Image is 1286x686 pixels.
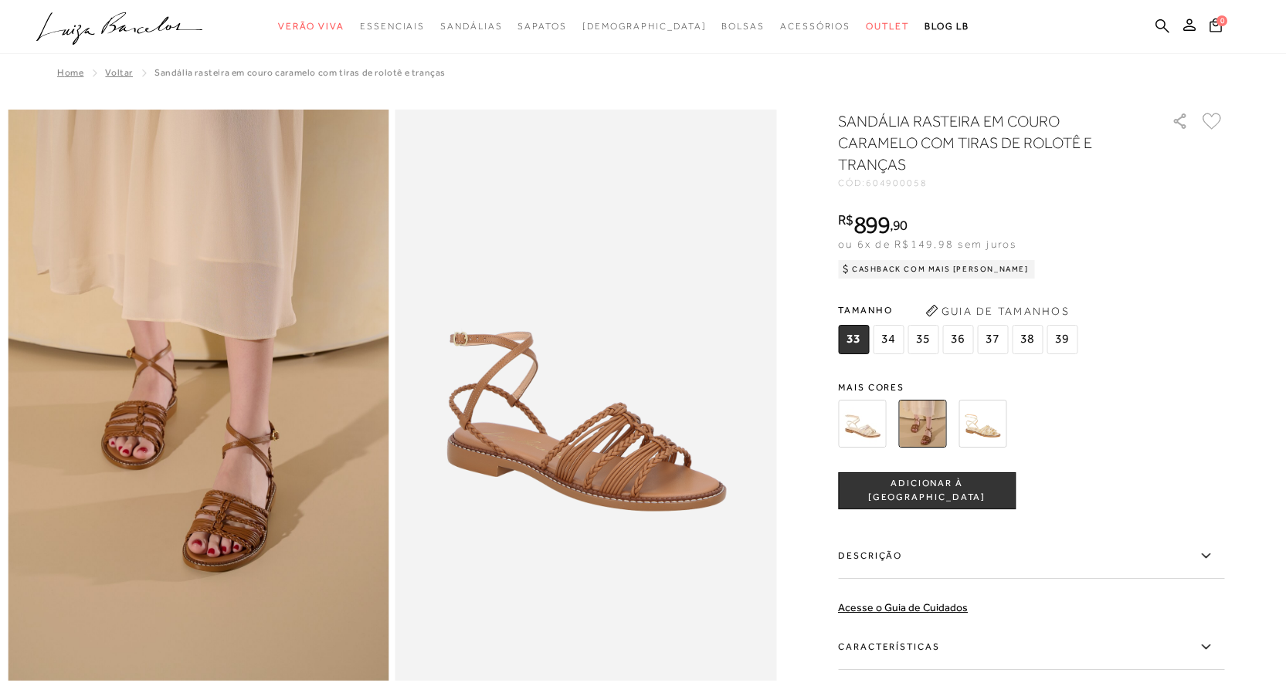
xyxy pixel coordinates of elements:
a: noSubCategoriesText [517,12,566,41]
span: 34 [873,325,904,354]
a: noSubCategoriesText [866,12,909,41]
span: SANDÁLIA RASTEIRA EM COURO CARAMELO COM TIRAS DE ROLOTÊ E TRANÇAS [154,67,446,78]
a: noSubCategoriesText [721,12,765,41]
label: Descrição [838,534,1224,579]
i: R$ [838,213,853,227]
span: 33 [838,325,869,354]
a: Home [57,67,83,78]
a: Acesse o Guia de Cuidados [838,601,968,613]
label: Características [838,625,1224,670]
a: noSubCategoriesText [360,12,425,41]
span: Acessórios [780,21,850,32]
span: 35 [908,325,938,354]
img: SANDÁLIA RASTEIRA EM COURO CARAMELO COM TIRAS DE ROLOTÊ E TRANÇAS [898,400,946,448]
span: Outlet [866,21,909,32]
span: 39 [1047,325,1077,354]
span: BLOG LB [925,21,969,32]
a: Voltar [105,67,133,78]
button: 0 [1205,17,1227,38]
i: , [890,218,908,232]
span: 37 [977,325,1008,354]
div: Cashback com Mais [PERSON_NAME] [838,260,1035,279]
img: image [395,110,777,681]
span: 36 [942,325,973,354]
span: 38 [1012,325,1043,354]
span: Sapatos [517,21,566,32]
span: [DEMOGRAPHIC_DATA] [582,21,707,32]
span: Tamanho [838,299,1081,322]
span: Essenciais [360,21,425,32]
img: SANDÁLIA RASTEIRA EM COURO METALIZADO DOURADO COM TIRAS DE ROLOTÊ E TRANÇAS [959,400,1006,448]
div: CÓD: [838,178,1147,188]
a: BLOG LB [925,12,969,41]
button: ADICIONAR À [GEOGRAPHIC_DATA] [838,472,1016,509]
span: Mais cores [838,383,1224,392]
a: noSubCategoriesText [440,12,502,41]
span: ou 6x de R$149,98 sem juros [838,238,1016,250]
span: Verão Viva [278,21,344,32]
h1: SANDÁLIA RASTEIRA EM COURO CARAMELO COM TIRAS DE ROLOTÊ E TRANÇAS [838,110,1128,175]
a: noSubCategoriesText [780,12,850,41]
span: 0 [1216,15,1227,26]
span: 604900058 [866,177,928,188]
span: Bolsas [721,21,765,32]
span: Sandálias [440,21,502,32]
img: image [8,110,389,681]
a: noSubCategoriesText [278,12,344,41]
a: noSubCategoriesText [582,12,707,41]
button: Guia de Tamanhos [920,299,1074,323]
span: 899 [853,211,890,238]
span: ADICIONAR À [GEOGRAPHIC_DATA] [839,477,1015,504]
img: SANDÁLIA RASTEIRA EM COURO BEGE NATA COM TIRAS DE ROLOTÊ E TRANÇAS [838,400,886,448]
span: 90 [893,217,908,233]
